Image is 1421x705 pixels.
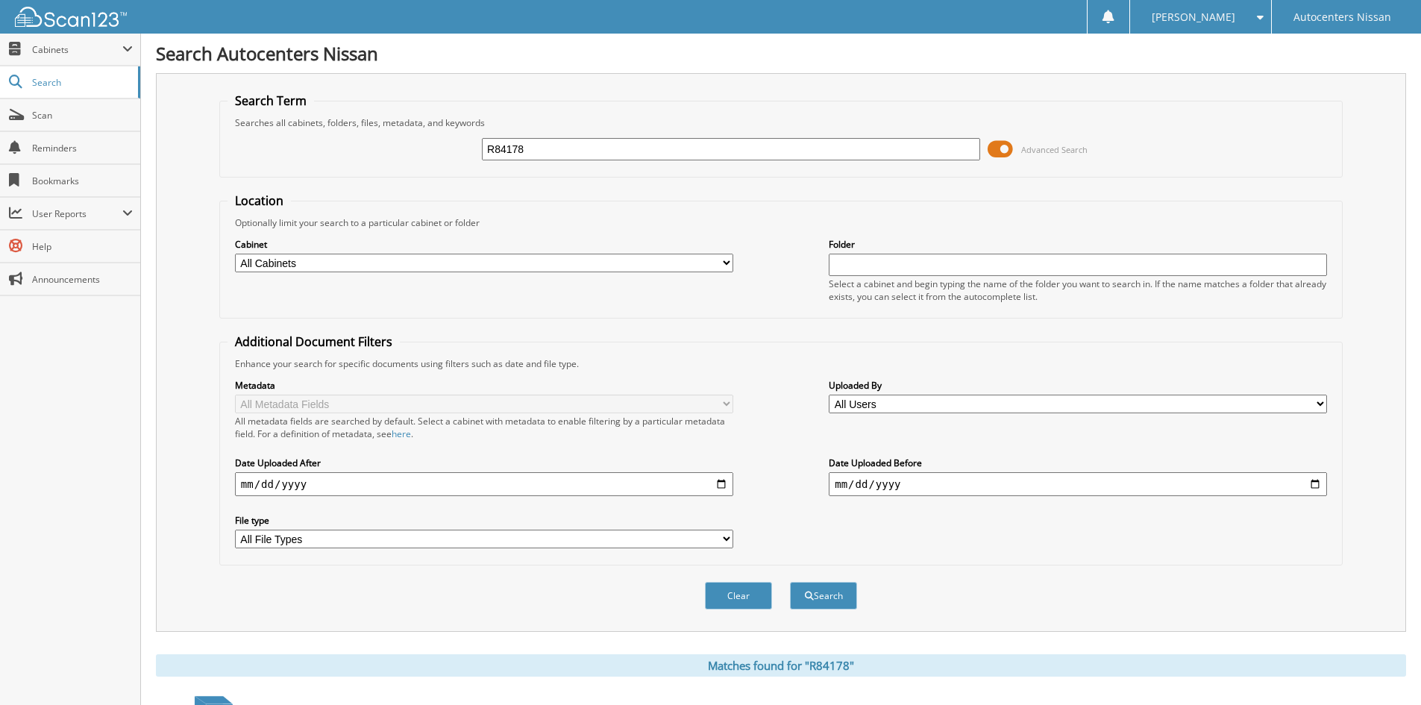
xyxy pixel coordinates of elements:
[32,207,122,220] span: User Reports
[392,427,411,440] a: here
[156,41,1406,66] h1: Search Autocenters Nissan
[32,43,122,56] span: Cabinets
[235,457,733,469] label: Date Uploaded After
[228,333,400,350] legend: Additional Document Filters
[228,357,1334,370] div: Enhance your search for specific documents using filters such as date and file type.
[235,415,733,440] div: All metadata fields are searched by default. Select a cabinet with metadata to enable filtering b...
[156,654,1406,677] div: Matches found for "R84178"
[32,273,133,286] span: Announcements
[1293,13,1391,22] span: Autocenters Nissan
[228,116,1334,129] div: Searches all cabinets, folders, files, metadata, and keywords
[235,379,733,392] label: Metadata
[235,238,733,251] label: Cabinet
[15,7,127,27] img: scan123-logo-white.svg
[228,93,314,109] legend: Search Term
[228,216,1334,229] div: Optionally limit your search to a particular cabinet or folder
[829,472,1327,496] input: end
[1021,144,1088,155] span: Advanced Search
[32,76,131,89] span: Search
[32,240,133,253] span: Help
[32,109,133,122] span: Scan
[235,472,733,496] input: start
[32,175,133,187] span: Bookmarks
[1152,13,1235,22] span: [PERSON_NAME]
[829,278,1327,303] div: Select a cabinet and begin typing the name of the folder you want to search in. If the name match...
[829,238,1327,251] label: Folder
[829,457,1327,469] label: Date Uploaded Before
[228,192,291,209] legend: Location
[32,142,133,154] span: Reminders
[705,582,772,610] button: Clear
[790,582,857,610] button: Search
[235,514,733,527] label: File type
[829,379,1327,392] label: Uploaded By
